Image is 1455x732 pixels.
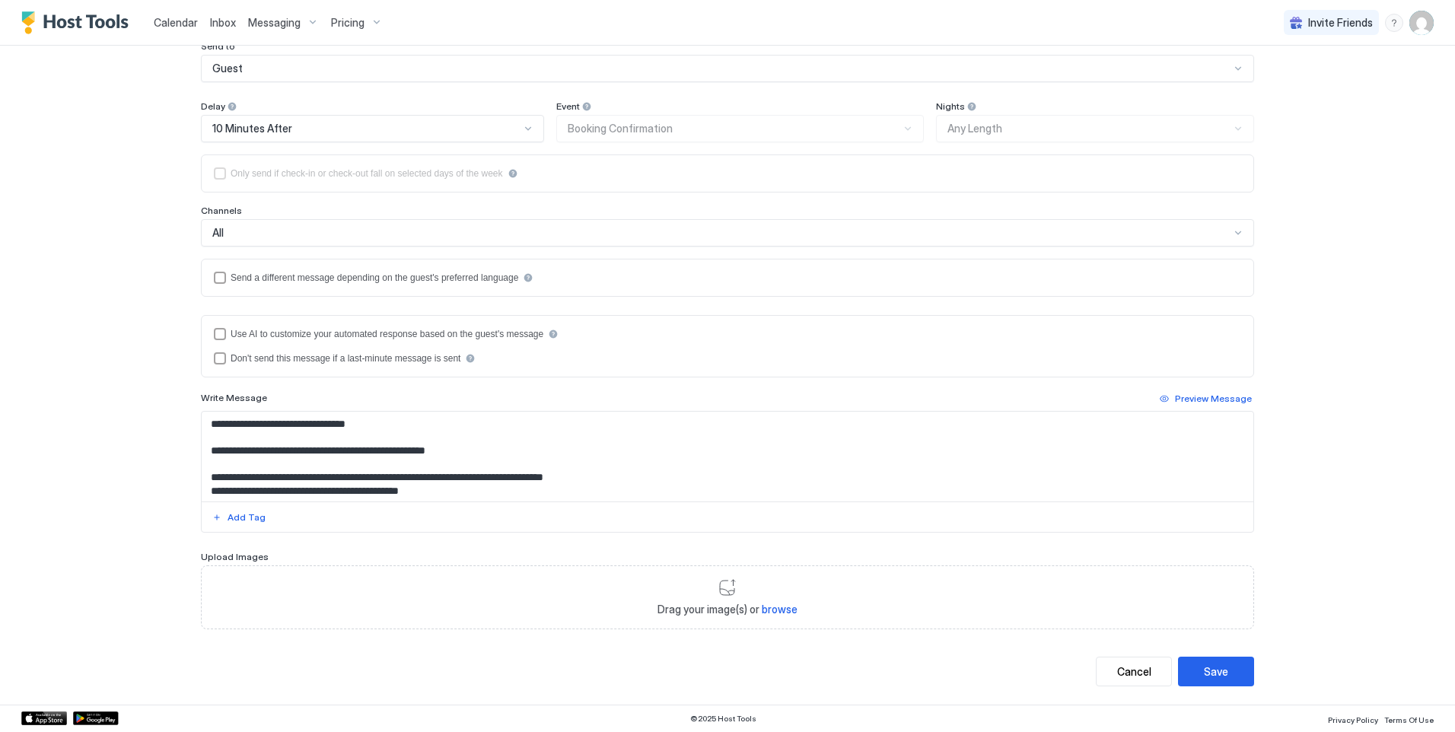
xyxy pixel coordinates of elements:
span: browse [762,603,798,616]
a: App Store [21,711,67,725]
span: Guest [212,62,243,75]
span: Privacy Policy [1328,715,1378,724]
div: Save [1204,664,1228,679]
a: Inbox [210,14,236,30]
div: Use AI to customize your automated response based on the guest's message [231,329,543,339]
span: Messaging [248,16,301,30]
span: Write Message [201,392,267,403]
div: isLimited [214,167,1241,180]
span: Channels [201,205,242,216]
a: Host Tools Logo [21,11,135,34]
span: Delay [201,100,225,112]
div: Send a different message depending on the guest's preferred language [231,272,518,283]
span: Pricing [331,16,365,30]
span: 10 Minutes After [212,122,292,135]
div: languagesEnabled [214,272,1241,284]
div: menu [1385,14,1403,32]
div: useAI [214,328,1241,340]
span: Calendar [154,16,198,29]
a: Calendar [154,14,198,30]
a: Google Play Store [73,711,119,725]
div: Don't send this message if a last-minute message is sent [231,353,460,364]
div: Only send if check-in or check-out fall on selected days of the week [231,168,503,179]
span: All [212,226,224,240]
span: Upload Images [201,551,269,562]
div: Add Tag [228,511,266,524]
span: Nights [936,100,965,112]
div: User profile [1409,11,1434,35]
div: disableIfLastMinute [214,352,1241,364]
textarea: Input Field [202,412,1253,501]
span: Event [556,100,580,112]
span: Drag your image(s) or [657,603,798,616]
a: Terms Of Use [1384,711,1434,727]
div: Cancel [1117,664,1151,679]
span: © 2025 Host Tools [690,714,756,724]
button: Save [1178,657,1254,686]
button: Cancel [1096,657,1172,686]
a: Privacy Policy [1328,711,1378,727]
span: Invite Friends [1308,16,1373,30]
span: Send to [201,40,235,52]
span: Inbox [210,16,236,29]
span: Terms Of Use [1384,715,1434,724]
button: Add Tag [210,508,268,527]
button: Preview Message [1157,390,1254,408]
div: Preview Message [1175,392,1252,406]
